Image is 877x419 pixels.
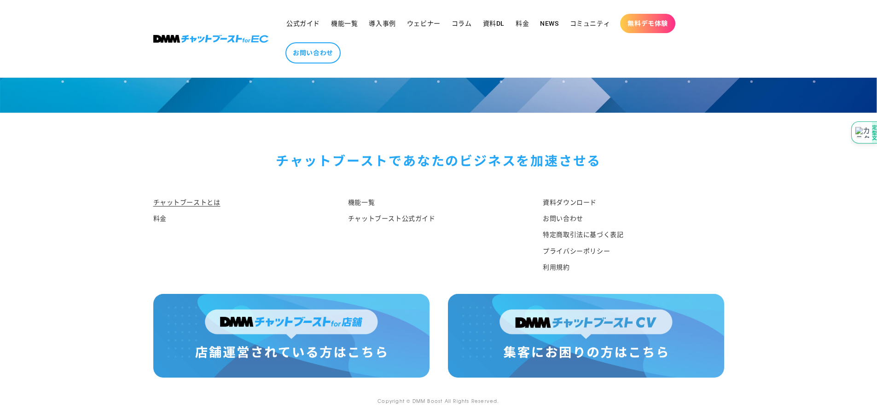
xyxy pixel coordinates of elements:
[378,397,499,404] small: Copyright © DMM Boost All Rights Reserved.
[153,197,221,211] a: チャットブーストとは
[348,211,436,227] a: チャットブースト公式ガイド
[477,14,510,33] a: 資料DL
[286,19,320,28] span: 公式ガイド
[543,211,583,227] a: お問い合わせ
[348,197,375,211] a: 機能一覧
[325,14,363,33] a: 機能一覧
[516,19,529,28] span: 料金
[153,150,724,173] div: チャットブーストで あなたのビジネスを加速させる
[153,294,430,378] img: 店舗運営されている方はこちら
[510,14,534,33] a: 料金
[407,19,441,28] span: ウェビナー
[851,121,877,143] div: 定型文モーダルを開く（ドラッグで移動できます）
[543,259,569,276] a: 利用規約
[153,211,167,227] a: 料金
[446,14,477,33] a: コラム
[570,19,610,28] span: コミュニティ
[293,49,333,57] span: お問い合わせ
[452,19,472,28] span: コラム
[851,121,877,143] button: 定型文
[564,14,616,33] a: コミュニティ
[448,294,724,378] img: 集客にお困りの方はこちら
[627,19,668,28] span: 無料デモ体験
[401,14,446,33] a: ウェビナー
[363,14,401,33] a: 導入事例
[543,197,597,211] a: 資料ダウンロード
[285,42,341,63] a: お問い合わせ
[153,35,268,43] img: 株式会社DMM Boost
[540,19,558,28] span: NEWS
[281,14,325,33] a: 公式ガイド
[543,227,623,243] a: 特定商取引法に基づく表記
[369,19,395,28] span: 導入事例
[871,125,877,141] p: 定型文
[620,14,675,33] a: 無料デモ体験
[543,243,610,259] a: プライバシーポリシー
[534,14,564,33] a: NEWS
[483,19,505,28] span: 資料DL
[331,19,358,28] span: 機能一覧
